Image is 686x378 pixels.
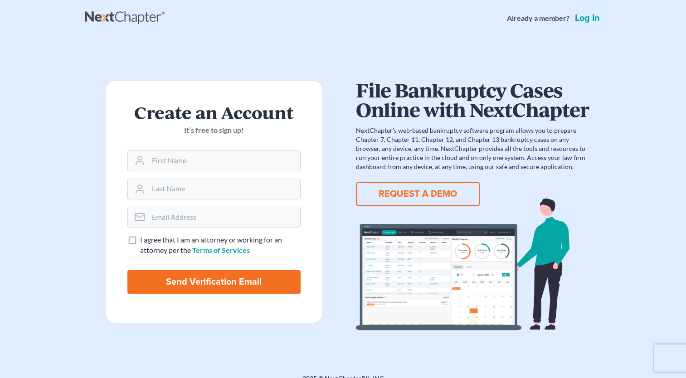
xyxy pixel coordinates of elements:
[148,207,300,227] input: Email Address
[356,80,589,119] h1: File Bankruptcy Cases Online with NextChapter
[356,126,589,171] p: NextChapter’s web-based bankruptcy software program allows you to prepare Chapter 7, Chapter 11, ...
[148,179,300,199] input: Last Name
[127,102,301,121] h2: Create an Account
[573,14,602,23] a: Log in
[356,182,480,206] button: REQUEST A DEMO
[127,270,301,294] input: Send Verification Email
[127,125,301,136] p: It’s free to sign up!
[148,150,300,170] input: First Name
[356,199,589,330] img: dashboard-867a026336fddd4d87f0941869007d5e2a59e2bc3a7d80a2916e9f42c0117099.svg
[140,235,282,254] span: I agree that I am an attorney or working for an attorney per the
[507,13,569,24] strong: Already a member?
[192,246,250,254] a: Terms of Services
